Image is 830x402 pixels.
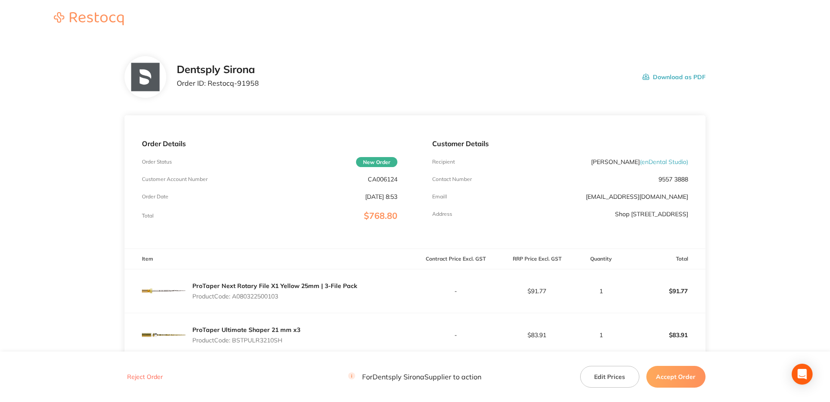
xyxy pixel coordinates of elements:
[142,176,208,182] p: Customer Account Number
[578,288,624,295] p: 1
[124,249,415,269] th: Item
[142,159,172,165] p: Order Status
[640,158,688,166] span: ( enDental Studio )
[142,194,168,200] p: Order Date
[415,288,496,295] p: -
[642,64,706,90] button: Download as PDF
[624,249,706,269] th: Total
[142,140,397,147] p: Order Details
[364,210,397,221] span: $768.80
[177,64,259,76] h2: Dentsply Sirona
[124,373,165,381] button: Reject Order
[615,211,688,218] p: Shop [STREET_ADDRESS]
[625,281,705,301] p: $91.77
[625,325,705,345] p: $83.91
[192,337,300,344] p: Product Code: BSTPULR3210SH
[659,176,688,183] p: 9557 3888
[365,193,397,200] p: [DATE] 8:53
[646,366,706,388] button: Accept Order
[432,140,688,147] p: Customer Details
[415,332,496,338] p: -
[432,159,455,165] p: Recipient
[368,176,397,183] p: CA006124
[177,79,259,87] p: Order ID: Restocq- 91958
[586,193,688,201] a: [EMAIL_ADDRESS][DOMAIN_NAME]
[578,249,624,269] th: Quantity
[497,332,577,338] p: $83.91
[45,12,132,25] img: Restocq logo
[497,288,577,295] p: $91.77
[432,194,447,200] p: Emaill
[131,63,159,91] img: NTllNzd2NQ
[192,282,357,290] a: ProTaper Next Rotary File X1 Yellow 25mm | 3-File Pack
[356,157,397,167] span: New Order
[142,313,185,357] img: NnB6cjZubQ
[578,332,624,338] p: 1
[192,326,300,334] a: ProTaper Ultimate Shaper 21 mm x3
[496,249,578,269] th: RRP Price Excl. GST
[348,373,481,381] p: For Dentsply Sirona Supplier to action
[432,176,472,182] p: Contact Number
[192,293,357,300] p: Product Code: A080322500103
[45,12,132,27] a: Restocq logo
[591,158,688,165] p: [PERSON_NAME]
[415,249,496,269] th: Contract Price Excl. GST
[142,213,154,219] p: Total
[792,364,813,385] div: Open Intercom Messenger
[432,211,452,217] p: Address
[142,269,185,313] img: dWh4cjl2cA
[580,366,639,388] button: Edit Prices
